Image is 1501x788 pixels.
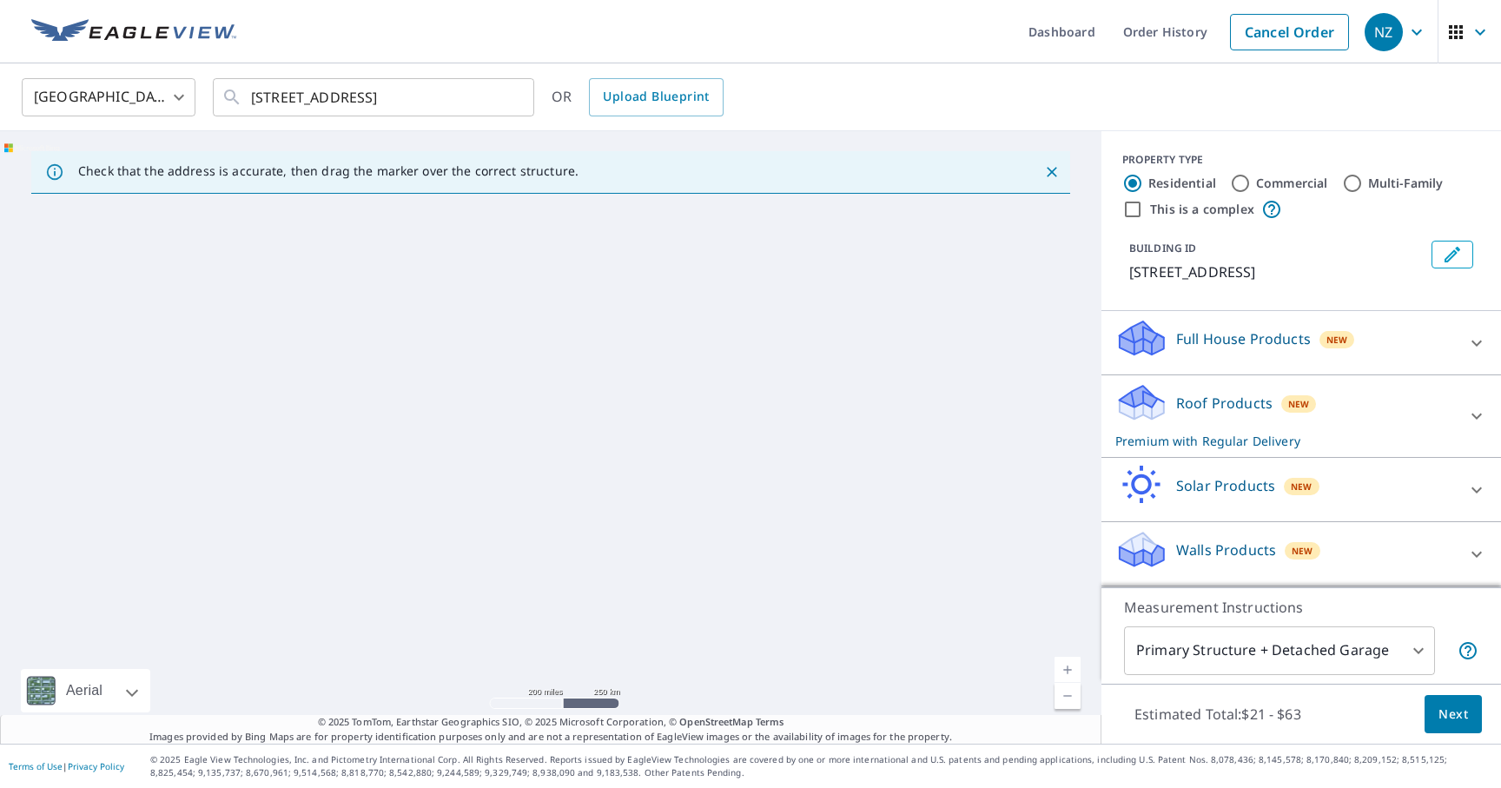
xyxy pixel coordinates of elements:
div: Walls ProductsNew [1115,529,1487,579]
span: New [1291,480,1313,493]
a: Cancel Order [1230,14,1349,50]
p: Premium with Regular Delivery [1115,432,1456,450]
p: Check that the address is accurate, then drag the marker over the correct structure. [78,163,579,179]
p: Measurement Instructions [1124,597,1478,618]
button: Edit building 1 [1432,241,1473,268]
label: Residential [1148,175,1216,192]
span: © 2025 TomTom, Earthstar Geographics SIO, © 2025 Microsoft Corporation, © [318,715,784,730]
div: Full House ProductsNew [1115,318,1487,368]
p: Estimated Total: $21 - $63 [1121,695,1315,733]
label: Multi-Family [1368,175,1444,192]
div: OR [552,78,724,116]
a: Terms of Use [9,760,63,772]
p: BUILDING ID [1129,241,1196,255]
div: NZ [1365,13,1403,51]
div: [GEOGRAPHIC_DATA] [22,73,195,122]
span: New [1292,544,1313,558]
a: Upload Blueprint [589,78,723,116]
div: Aerial [21,669,150,712]
div: Primary Structure + Detached Garage [1124,626,1435,675]
button: Next [1425,695,1482,734]
div: Roof ProductsNewPremium with Regular Delivery [1115,382,1487,450]
p: Solar Products [1176,475,1275,496]
a: Terms [756,715,784,728]
input: Search by address or latitude-longitude [251,73,499,122]
p: Roof Products [1176,393,1273,414]
p: © 2025 Eagle View Technologies, Inc. and Pictometry International Corp. All Rights Reserved. Repo... [150,753,1492,779]
p: [STREET_ADDRESS] [1129,262,1425,282]
button: Close [1041,161,1063,183]
a: Privacy Policy [68,760,124,772]
p: Full House Products [1176,328,1311,349]
span: Next [1438,704,1468,725]
p: Walls Products [1176,540,1276,560]
div: PROPERTY TYPE [1122,152,1480,168]
label: Commercial [1256,175,1328,192]
div: Solar ProductsNew [1115,465,1487,514]
span: New [1326,333,1348,347]
a: Current Level 5, Zoom Out [1055,683,1081,709]
img: EV Logo [31,19,236,45]
a: Current Level 5, Zoom In [1055,657,1081,683]
span: Upload Blueprint [603,86,709,108]
label: This is a complex [1150,201,1254,218]
a: OpenStreetMap [679,715,752,728]
p: | [9,761,124,771]
span: Your report will include the primary structure and a detached garage if one exists. [1458,640,1478,661]
div: Aerial [61,669,108,712]
span: New [1288,397,1310,411]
